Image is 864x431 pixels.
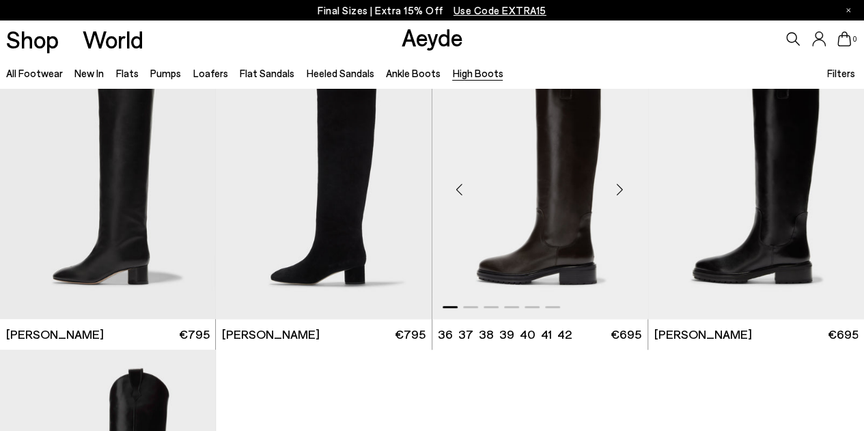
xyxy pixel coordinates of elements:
div: Next slide [600,169,641,210]
span: €795 [179,326,210,343]
a: High Boots [452,67,503,79]
a: New In [74,67,104,79]
span: €795 [395,326,426,343]
li: 36 [438,326,453,343]
a: Shop [6,27,59,51]
a: Next slide Previous slide [432,48,647,320]
a: Ankle Boots [386,67,441,79]
span: 0 [851,36,858,43]
li: 39 [499,326,514,343]
a: Loafers [193,67,228,79]
div: 1 / 6 [648,48,864,320]
a: All Footwear [6,67,63,79]
span: [PERSON_NAME] [222,326,320,343]
a: Flats [116,67,139,79]
ul: variant [438,326,568,343]
a: 6 / 6 1 / 6 2 / 6 3 / 6 4 / 6 5 / 6 6 / 6 1 / 6 Next slide Previous slide [648,48,864,320]
li: 37 [458,326,473,343]
li: 38 [479,326,494,343]
a: Flat Sandals [240,67,294,79]
a: World [83,27,143,51]
li: 41 [541,326,552,343]
p: Final Sizes | Extra 15% Off [318,2,546,19]
span: [PERSON_NAME] [654,326,751,343]
div: Previous slide [439,169,480,210]
a: Pumps [150,67,181,79]
a: Heeled Sandals [306,67,374,79]
div: 1 / 6 [216,48,432,320]
li: 42 [557,326,572,343]
a: Aeyde [401,23,462,51]
a: [PERSON_NAME] €695 [648,319,864,350]
span: Filters [827,67,855,79]
img: Henry Knee-High Boots [432,48,648,320]
span: €695 [611,326,641,343]
li: 40 [520,326,535,343]
span: €695 [827,326,858,343]
span: Navigate to /collections/ss25-final-sizes [454,4,546,16]
span: [PERSON_NAME] [6,326,104,343]
a: 0 [837,31,851,46]
a: Next slide Previous slide [216,48,431,320]
div: 1 / 6 [432,48,648,320]
img: Willa Suede Over-Knee Boots [216,48,432,320]
img: Henry Knee-High Boots [648,48,864,320]
a: [PERSON_NAME] €795 [216,319,431,350]
a: 36 37 38 39 40 41 42 €695 [432,319,647,350]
